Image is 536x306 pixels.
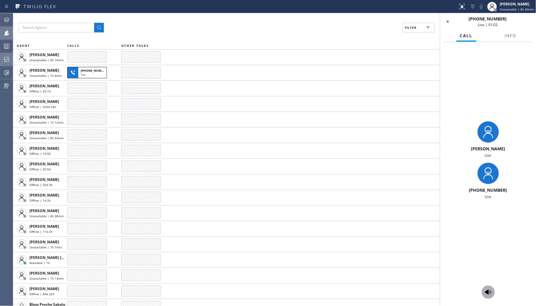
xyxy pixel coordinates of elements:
span: [PERSON_NAME] [29,52,59,57]
span: 1m [81,73,85,77]
button: Call [456,30,476,42]
span: Live | 01:02 [478,22,498,27]
div: [PERSON_NAME] [443,146,534,151]
span: Available | 1h [29,261,50,265]
span: AGENT [17,43,30,48]
span: [PERSON_NAME] [29,177,59,182]
span: Offline | 35:54 [29,167,51,171]
span: Offline | 25:14 [29,89,51,93]
button: [PHONE_NUMBER]1m [67,65,109,80]
span: CALLS [67,43,80,48]
div: [PERSON_NAME] [500,1,534,7]
span: Unavailable | 4h 38min [29,214,64,218]
span: Info [505,33,516,38]
span: [PERSON_NAME] [29,83,59,88]
span: Call [460,33,473,38]
span: [PERSON_NAME] [29,271,59,276]
span: [PHONE_NUMBER] [469,16,507,22]
span: [PERSON_NAME] [29,68,59,73]
span: Live [485,194,492,199]
span: OTHER TASKS [121,43,149,48]
span: Offline | 1d 2h [29,198,51,202]
span: Unavailable | 1h 4min [29,73,62,78]
span: Offline | 325d 23h [29,105,56,109]
span: Unavailable | 1h 7min [29,245,62,249]
span: [PERSON_NAME] [29,208,59,213]
span: Unavailable | 8h 43min [500,7,534,11]
span: [PERSON_NAME] [PERSON_NAME] [29,255,90,260]
span: [PERSON_NAME] [29,146,59,151]
span: Unavailable | 8h 43min [29,136,64,140]
span: [PHONE_NUMBER] [469,187,507,193]
span: [PERSON_NAME] [29,193,59,198]
span: [PHONE_NUMBER] [81,68,108,73]
span: [PERSON_NAME] [29,130,59,135]
span: Live [485,153,492,158]
span: [PERSON_NAME] [29,161,59,166]
span: [PERSON_NAME] [29,224,59,229]
span: [PERSON_NAME] [29,286,59,291]
span: Unavailable | 1h 13min [29,276,64,280]
input: Search Agents [19,23,94,32]
button: Monitor Call [482,286,495,299]
span: [PERSON_NAME] [29,115,59,120]
span: Offline | 11d 2h [29,229,53,234]
span: [PERSON_NAME] [29,99,59,104]
span: Unavailable | 8h 16min [29,58,64,62]
span: Offline | 10:50 [29,151,51,156]
button: Mute [477,2,486,11]
button: Filter [402,23,435,32]
span: [PERSON_NAME] [29,239,59,244]
span: Offline | 55d 3h [29,183,53,187]
span: Filter [405,25,417,30]
span: Unavailable | 1h 12min [29,120,64,124]
button: Info [501,30,520,42]
span: Offline | 84d 22h [29,292,54,296]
